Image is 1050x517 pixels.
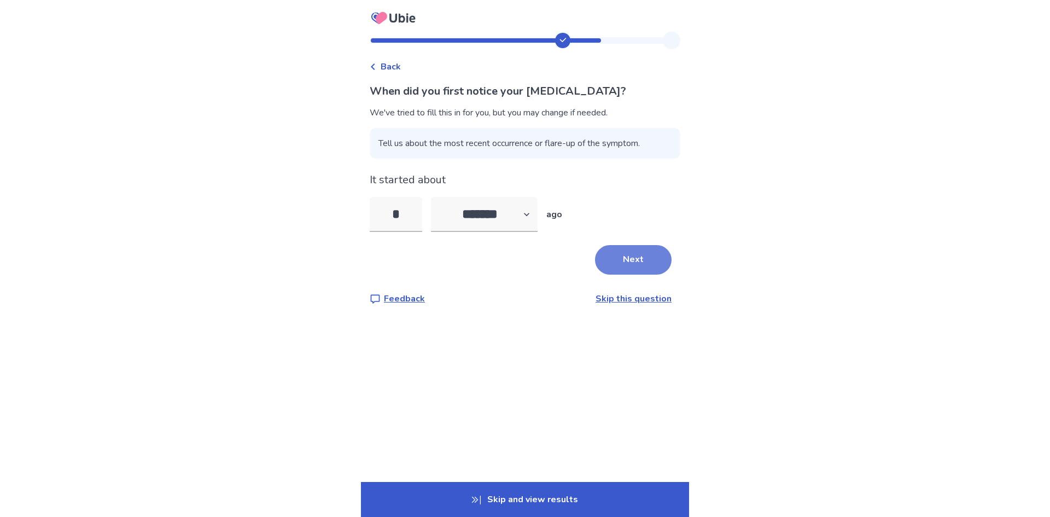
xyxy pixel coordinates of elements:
[381,60,401,73] span: Back
[361,482,689,517] p: Skip and view results
[384,292,425,305] p: Feedback
[546,208,562,221] p: ago
[370,292,425,305] a: Feedback
[595,245,672,275] button: Next
[370,106,680,159] div: We've tried to fill this in for you, but you may change if needed.
[370,128,680,159] span: Tell us about the most recent occurrence or flare-up of the symptom.
[596,293,672,305] a: Skip this question
[370,83,680,100] p: When did you first notice your [MEDICAL_DATA]?
[370,172,680,188] p: It started about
